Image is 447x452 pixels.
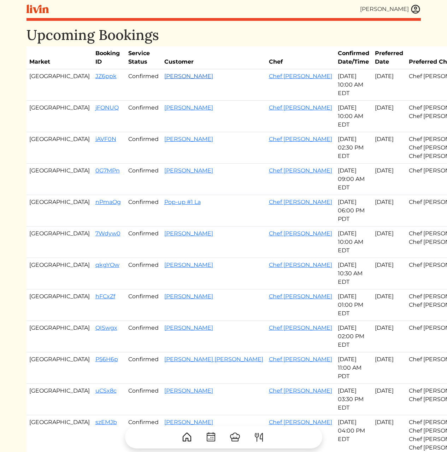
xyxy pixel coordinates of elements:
td: [DATE] [372,227,406,258]
td: [DATE] [372,258,406,289]
td: [DATE] 11:00 AM PDT [335,352,372,384]
td: [DATE] [372,164,406,195]
td: [DATE] 10:00 AM EDT [335,101,372,132]
td: [DATE] 10:00 AM EDT [335,227,372,258]
td: [DATE] 01:00 PM EDT [335,289,372,321]
td: [GEOGRAPHIC_DATA] [27,195,93,227]
th: Service Status [125,46,161,69]
a: Chef [PERSON_NAME] [269,73,332,80]
th: Customer [161,46,266,69]
a: QISwgx [95,324,117,331]
a: 0G7MPn [95,167,120,174]
img: user_account-e6e16d2ec92f44fc35f99ef0dc9cddf60790bfa021a6ecb1c896eb5d2907b31c.svg [410,4,421,14]
td: [DATE] [372,132,406,164]
a: [PERSON_NAME] [164,419,213,425]
a: [PERSON_NAME] [164,104,213,111]
td: [DATE] [372,101,406,132]
td: [GEOGRAPHIC_DATA] [27,321,93,352]
a: [PERSON_NAME] [164,230,213,237]
td: [DATE] [372,384,406,415]
a: [PERSON_NAME] [PERSON_NAME] [164,356,263,363]
div: [PERSON_NAME] [360,5,409,13]
a: [PERSON_NAME] [164,136,213,142]
td: [DATE] 02:30 PM EDT [335,132,372,164]
td: [GEOGRAPHIC_DATA] [27,101,93,132]
td: [DATE] [372,321,406,352]
td: [DATE] 03:30 PM EDT [335,384,372,415]
td: [GEOGRAPHIC_DATA] [27,164,93,195]
a: Chef [PERSON_NAME] [269,293,332,300]
td: [DATE] 10:30 AM EDT [335,258,372,289]
a: [PERSON_NAME] [164,167,213,174]
td: Confirmed [125,101,161,132]
th: Booking ID [93,46,125,69]
img: ForkKnife-55491504ffdb50bab0c1e09e7649658475375261d09fd45db06cec23bce548bf.svg [253,432,265,443]
a: Chef [PERSON_NAME] [269,199,332,205]
a: nPmaOg [95,199,121,205]
td: [GEOGRAPHIC_DATA] [27,132,93,164]
img: House-9bf13187bcbb5817f509fe5e7408150f90897510c4275e13d0d5fca38e0b5951.svg [181,432,193,443]
a: Chef [PERSON_NAME] [269,387,332,394]
td: [DATE] 02:00 PM EDT [335,321,372,352]
td: [DATE] [372,195,406,227]
td: [GEOGRAPHIC_DATA] [27,289,93,321]
a: Chef [PERSON_NAME] [269,136,332,142]
a: jFONUQ [95,104,119,111]
a: [PERSON_NAME] [164,387,213,394]
td: Confirmed [125,195,161,227]
td: Confirmed [125,258,161,289]
td: [GEOGRAPHIC_DATA] [27,258,93,289]
td: [GEOGRAPHIC_DATA] [27,69,93,101]
a: [PERSON_NAME] [164,73,213,80]
td: [DATE] 09:00 AM EDT [335,164,372,195]
td: [DATE] 10:00 AM EDT [335,69,372,101]
a: iAVF0N [95,136,116,142]
td: [DATE] 06:00 PM PDT [335,195,372,227]
td: [GEOGRAPHIC_DATA] [27,227,93,258]
th: Preferred Date [372,46,406,69]
a: Chef [PERSON_NAME] [269,324,332,331]
a: [PERSON_NAME] [164,293,213,300]
img: livin-logo-a0d97d1a881af30f6274990eb6222085a2533c92bbd1e4f22c21b4f0d0e3210c.svg [27,5,49,13]
a: Chef [PERSON_NAME] [269,104,332,111]
a: [PERSON_NAME] [164,324,213,331]
th: Confirmed Date/Time [335,46,372,69]
img: ChefHat-a374fb509e4f37eb0702ca99f5f64f3b6956810f32a249b33092029f8484b388.svg [229,432,241,443]
a: [PERSON_NAME] [164,262,213,268]
a: 7Wdyw0 [95,230,120,237]
td: Confirmed [125,384,161,415]
td: Confirmed [125,132,161,164]
a: hFCxZf [95,293,115,300]
td: [DATE] [372,352,406,384]
td: Confirmed [125,227,161,258]
a: Chef [PERSON_NAME] [269,262,332,268]
img: CalendarDots-5bcf9d9080389f2a281d69619e1c85352834be518fbc73d9501aef674afc0d57.svg [205,432,217,443]
th: Chef [266,46,335,69]
th: Market [27,46,93,69]
a: P56H6p [95,356,118,363]
a: Pop-up #1 La [164,199,201,205]
td: [DATE] [372,289,406,321]
a: Chef [PERSON_NAME] [269,356,332,363]
td: [GEOGRAPHIC_DATA] [27,384,93,415]
a: qkgYOw [95,262,119,268]
a: szEMJb [95,419,117,425]
td: [DATE] [372,69,406,101]
td: Confirmed [125,321,161,352]
td: Confirmed [125,289,161,321]
a: Chef [PERSON_NAME] [269,230,332,237]
a: uCSx8c [95,387,117,394]
a: Chef [PERSON_NAME] [269,167,332,174]
td: Confirmed [125,164,161,195]
a: JZ6ppk [95,73,117,80]
td: Confirmed [125,69,161,101]
h1: Upcoming Bookings [27,27,421,43]
td: Confirmed [125,352,161,384]
td: [GEOGRAPHIC_DATA] [27,352,93,384]
a: Chef [PERSON_NAME] [269,419,332,425]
